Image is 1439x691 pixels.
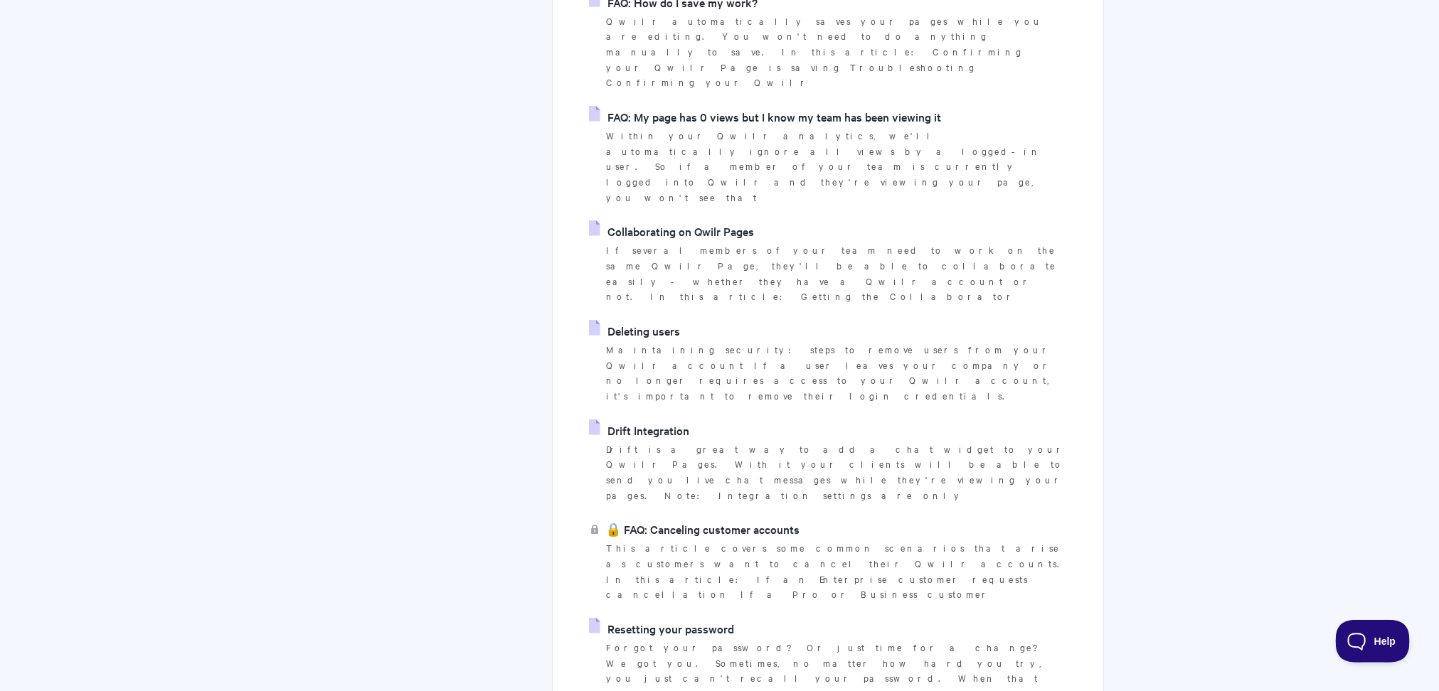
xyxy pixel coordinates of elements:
[606,242,1067,304] p: If several members of your team need to work on the same Qwilr Page, they'll be able to collabora...
[589,106,941,127] a: FAQ: My page has 0 views but I know my team has been viewing it
[589,320,680,341] a: Deleting users
[589,518,800,540] a: 🔒 FAQ: Canceling customer accounts
[606,128,1067,205] p: Within your Qwilr analytics, we'll automatically ignore all views by a logged-in user. So if a me...
[606,342,1067,404] p: Maintaining security: steps to remove users from your Qwilr account If a user leaves your company...
[589,220,754,242] a: Collaborating on Qwilr Pages
[606,441,1067,503] p: Drift is a great way to add a chat widget to your Qwilr Pages. With it your clients will be able ...
[589,419,689,441] a: Drift Integration
[606,14,1067,91] p: Qwilr automatically saves your pages while you are editing. You won't need to do anything manuall...
[589,618,734,639] a: Resetting your password
[606,540,1067,602] p: This article covers some common scenarios that arise as customers want to cancel their Qwilr acco...
[1336,620,1411,663] iframe: Toggle Customer Support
